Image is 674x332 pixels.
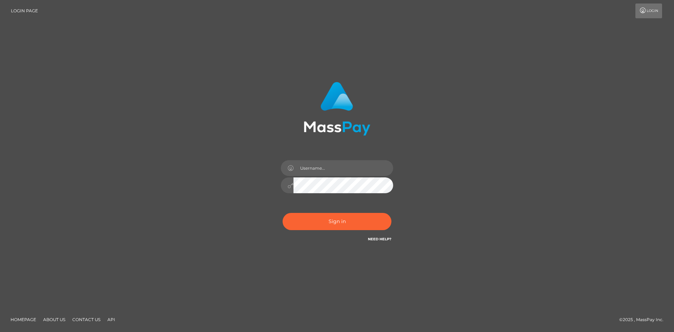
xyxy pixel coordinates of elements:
a: Contact Us [70,314,103,325]
a: About Us [40,314,68,325]
img: MassPay Login [304,82,370,136]
a: Login Page [11,4,38,18]
a: API [105,314,118,325]
input: Username... [293,160,393,176]
a: Homepage [8,314,39,325]
a: Need Help? [368,237,391,241]
div: © 2025 , MassPay Inc. [619,316,669,324]
button: Sign in [283,213,391,230]
a: Login [635,4,662,18]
